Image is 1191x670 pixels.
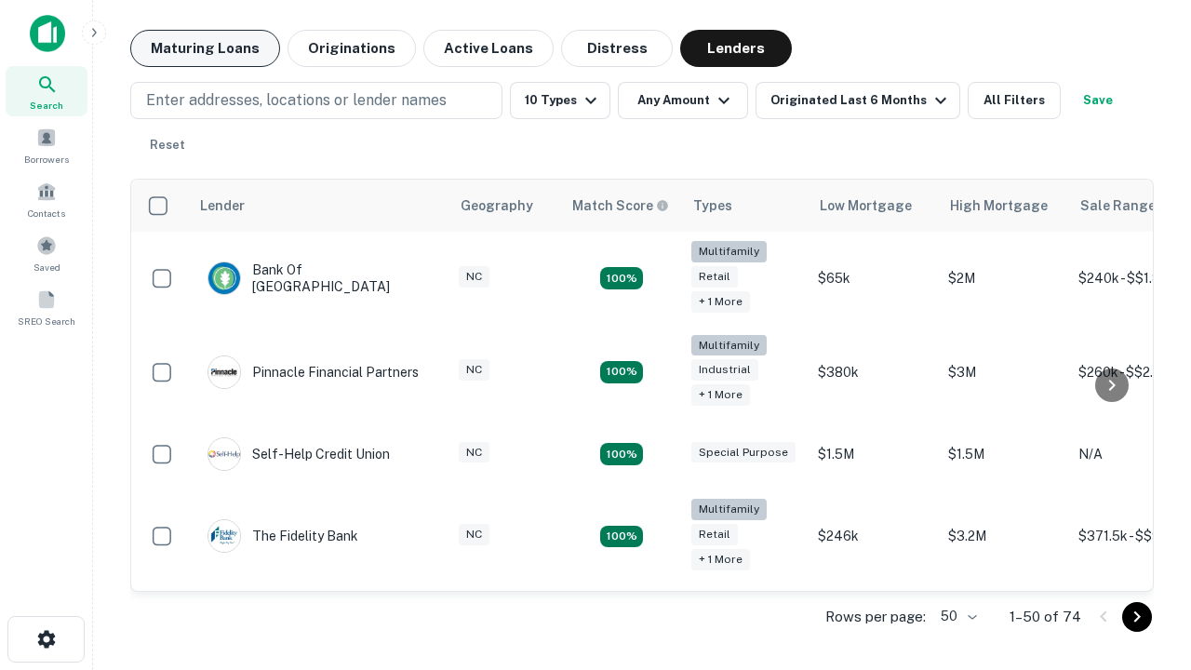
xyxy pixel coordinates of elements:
[6,174,87,224] a: Contacts
[207,355,419,389] div: Pinnacle Financial Partners
[770,89,952,112] div: Originated Last 6 Months
[572,195,669,216] div: Capitalize uses an advanced AI algorithm to match your search with the best lender. The match sco...
[691,442,796,463] div: Special Purpose
[680,30,792,67] button: Lenders
[130,30,280,67] button: Maturing Loans
[825,606,926,628] p: Rows per page:
[208,356,240,388] img: picture
[459,442,489,463] div: NC
[809,232,939,326] td: $65k
[1010,606,1081,628] p: 1–50 of 74
[208,520,240,552] img: picture
[600,361,643,383] div: Matching Properties: 14, hasApolloMatch: undefined
[510,82,610,119] button: 10 Types
[939,489,1069,583] td: $3.2M
[600,267,643,289] div: Matching Properties: 17, hasApolloMatch: undefined
[691,524,738,545] div: Retail
[207,437,390,471] div: Self-help Credit Union
[600,526,643,548] div: Matching Properties: 10, hasApolloMatch: undefined
[682,180,809,232] th: Types
[459,359,489,381] div: NC
[809,419,939,489] td: $1.5M
[207,261,431,295] div: Bank Of [GEOGRAPHIC_DATA]
[449,180,561,232] th: Geography
[1080,194,1156,217] div: Sale Range
[933,603,980,630] div: 50
[6,66,87,116] a: Search
[18,314,75,328] span: SREO Search
[693,194,732,217] div: Types
[561,180,682,232] th: Capitalize uses an advanced AI algorithm to match your search with the best lender. The match sco...
[30,98,63,113] span: Search
[30,15,65,52] img: capitalize-icon.png
[691,335,767,356] div: Multifamily
[691,241,767,262] div: Multifamily
[130,82,502,119] button: Enter addresses, locations or lender names
[138,127,197,164] button: Reset
[24,152,69,167] span: Borrowers
[208,438,240,470] img: picture
[691,291,750,313] div: + 1 more
[691,384,750,406] div: + 1 more
[939,232,1069,326] td: $2M
[1098,462,1191,551] iframe: Chat Widget
[189,180,449,232] th: Lender
[691,549,750,570] div: + 1 more
[820,194,912,217] div: Low Mortgage
[600,443,643,465] div: Matching Properties: 11, hasApolloMatch: undefined
[461,194,533,217] div: Geography
[572,195,665,216] h6: Match Score
[691,359,758,381] div: Industrial
[939,419,1069,489] td: $1.5M
[1122,602,1152,632] button: Go to next page
[6,228,87,278] a: Saved
[459,266,489,288] div: NC
[809,180,939,232] th: Low Mortgage
[939,326,1069,420] td: $3M
[809,489,939,583] td: $246k
[200,194,245,217] div: Lender
[691,266,738,288] div: Retail
[6,282,87,332] a: SREO Search
[756,82,960,119] button: Originated Last 6 Months
[208,262,240,294] img: picture
[207,519,358,553] div: The Fidelity Bank
[288,30,416,67] button: Originations
[1068,82,1128,119] button: Save your search to get updates of matches that match your search criteria.
[950,194,1048,217] div: High Mortgage
[33,260,60,275] span: Saved
[968,82,1061,119] button: All Filters
[618,82,748,119] button: Any Amount
[561,30,673,67] button: Distress
[146,89,447,112] p: Enter addresses, locations or lender names
[423,30,554,67] button: Active Loans
[691,499,767,520] div: Multifamily
[28,206,65,221] span: Contacts
[809,326,939,420] td: $380k
[6,120,87,170] a: Borrowers
[459,524,489,545] div: NC
[939,180,1069,232] th: High Mortgage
